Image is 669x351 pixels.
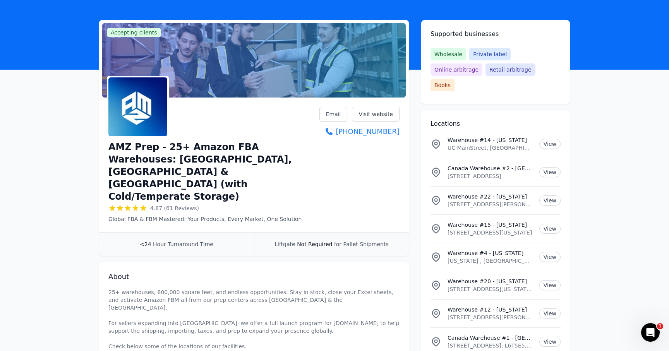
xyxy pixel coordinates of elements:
a: View [539,337,561,347]
a: Email [319,107,348,122]
span: 4.87 (61 Reviews) [150,204,199,212]
span: Wholesale [431,48,466,60]
a: Visit website [352,107,400,122]
p: Warehouse #20 - [US_STATE] [448,277,533,285]
span: 1 [657,323,663,329]
h1: AMZ Prep - 25+ Amazon FBA Warehouses: [GEOGRAPHIC_DATA], [GEOGRAPHIC_DATA] & [GEOGRAPHIC_DATA] (w... [108,141,319,203]
img: AMZ Prep - 25+ Amazon FBA Warehouses: US, Canada & UK (with Cold/Temperate Storage) [108,77,167,136]
p: UC MainStreet, [GEOGRAPHIC_DATA], [GEOGRAPHIC_DATA], [US_STATE][GEOGRAPHIC_DATA], [GEOGRAPHIC_DATA] [448,144,533,152]
a: View [539,280,561,290]
p: [STREET_ADDRESS][US_STATE][US_STATE] [448,285,533,293]
p: Global FBA & FBM Mastered: Your Products, Every Market, One Solution [108,215,319,223]
span: Retail arbitrage [485,63,535,76]
span: Books [431,79,455,91]
p: [US_STATE] , [GEOGRAPHIC_DATA] [448,257,533,265]
a: View [539,195,561,205]
p: [STREET_ADDRESS] [448,172,533,180]
span: Accepting clients [107,28,161,37]
a: [PHONE_NUMBER] [319,126,400,137]
a: View [539,224,561,234]
span: Private label [469,48,511,60]
a: View [539,308,561,318]
p: Warehouse #22 - [US_STATE] [448,193,533,200]
p: Warehouse #4 - [US_STATE] [448,249,533,257]
span: Liftgate [274,241,295,247]
p: [STREET_ADDRESS][PERSON_NAME][US_STATE] [448,200,533,208]
span: Hour Turnaround Time [153,241,213,247]
h2: Supported businesses [431,29,561,39]
p: Warehouse #12 - [US_STATE] [448,306,533,313]
p: Canada Warehouse #2 - [GEOGRAPHIC_DATA] [448,164,533,172]
span: Online arbitrage [431,63,482,76]
a: View [539,139,561,149]
h2: Locations [431,119,561,128]
p: Warehouse #15 - [US_STATE] [448,221,533,229]
p: Warehouse #14 - [US_STATE] [448,136,533,144]
span: for Pallet Shipments [334,241,389,247]
p: [STREET_ADDRESS][PERSON_NAME][US_STATE] [448,313,533,321]
p: [STREET_ADDRESS][US_STATE] [448,229,533,236]
iframe: Intercom live chat [641,323,660,342]
p: [STREET_ADDRESS], L6T5E5, [GEOGRAPHIC_DATA] [448,342,533,349]
span: <24 [140,241,151,247]
h2: About [108,271,400,282]
span: Not Required [297,241,332,247]
p: Canada Warehouse #1 - [GEOGRAPHIC_DATA] [448,334,533,342]
a: View [539,252,561,262]
a: View [539,167,561,177]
